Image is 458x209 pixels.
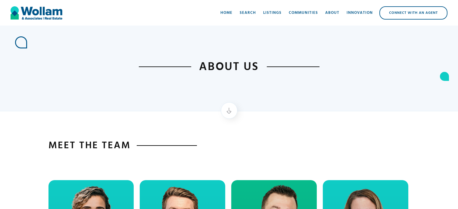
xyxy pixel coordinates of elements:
[322,4,343,22] a: About
[48,140,131,152] h1: Meet the team
[217,4,236,22] a: Home
[220,10,232,16] div: Home
[380,7,447,19] div: Connect with an Agent
[191,59,267,75] h1: about us
[289,10,318,16] div: Communities
[285,4,322,22] a: Communities
[379,6,447,20] a: Connect with an Agent
[260,4,285,22] a: Listings
[263,10,282,16] div: Listings
[347,10,373,16] div: Innovation
[240,10,256,16] div: Search
[11,4,62,22] a: home
[325,10,339,16] div: About
[343,4,376,22] a: Innovation
[236,4,260,22] a: Search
